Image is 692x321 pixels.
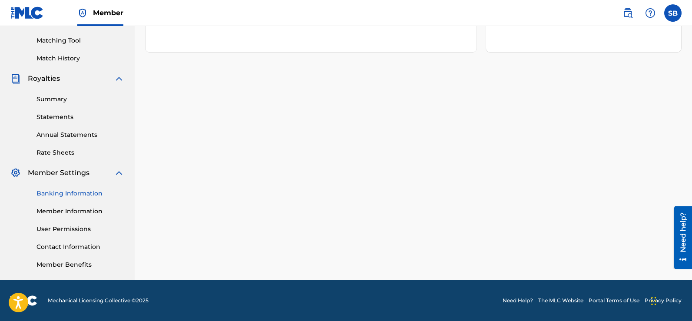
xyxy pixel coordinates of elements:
[36,189,124,198] a: Banking Information
[36,207,124,216] a: Member Information
[36,54,124,63] a: Match History
[619,4,636,22] a: Public Search
[28,73,60,84] span: Royalties
[589,297,639,304] a: Portal Terms of Use
[36,36,124,45] a: Matching Tool
[36,95,124,104] a: Summary
[668,206,692,269] iframe: Resource Center
[645,8,656,18] img: help
[10,73,21,84] img: Royalties
[36,130,124,139] a: Annual Statements
[28,168,89,178] span: Member Settings
[36,225,124,234] a: User Permissions
[36,242,124,252] a: Contact Information
[114,73,124,84] img: expand
[10,7,44,19] img: MLC Logo
[48,297,149,304] span: Mechanical Licensing Collective © 2025
[36,260,124,269] a: Member Benefits
[10,168,21,178] img: Member Settings
[645,297,682,304] a: Privacy Policy
[36,148,124,157] a: Rate Sheets
[10,6,21,46] div: Need help?
[664,4,682,22] div: User Menu
[503,297,533,304] a: Need Help?
[10,295,37,306] img: logo
[649,279,692,321] iframe: Chat Widget
[642,4,659,22] div: Help
[77,8,88,18] img: Top Rightsholder
[622,8,633,18] img: search
[93,8,123,18] span: Member
[36,113,124,122] a: Statements
[538,297,583,304] a: The MLC Website
[651,288,656,314] div: Drag
[114,168,124,178] img: expand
